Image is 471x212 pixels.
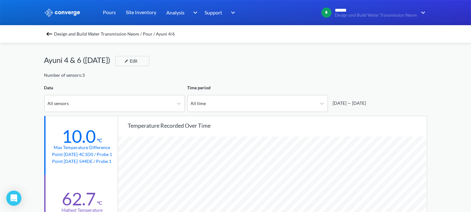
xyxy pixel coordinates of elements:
[189,9,199,16] img: downArrow.svg
[52,158,112,165] p: Point [DATE]-544DE / Probe 1
[187,84,328,91] div: Time period
[62,126,96,147] div: 10.0
[44,72,85,79] div: Number of sensors: 3
[52,151,112,158] p: Point [DATE]-4C1D0 / Probe 1
[335,13,417,18] span: Design and Build Water Transmission Neom
[125,59,128,63] img: edit-icon.svg
[128,121,427,130] div: Temperature recorded over time
[330,100,366,107] div: [DATE] — [DATE]
[54,30,175,38] span: Design and Build Water Transmission Neom / Pour / Ayuni 4/6
[191,100,206,107] div: All time
[44,8,81,17] img: logo_ewhite.svg
[54,144,110,151] div: Max temperature difference
[44,84,185,91] div: Data
[205,8,222,16] span: Support
[167,8,185,16] span: Analysis
[122,57,138,65] div: Edit
[45,30,53,38] img: backspace.svg
[115,56,149,66] button: Edit
[417,9,427,16] img: downArrow.svg
[227,9,237,16] img: downArrow.svg
[6,191,21,206] div: Open Intercom Messenger
[48,100,69,107] div: All sensors
[44,54,115,66] div: Ayuni 4 & 6 ([DATE])
[62,188,96,209] div: 62.7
